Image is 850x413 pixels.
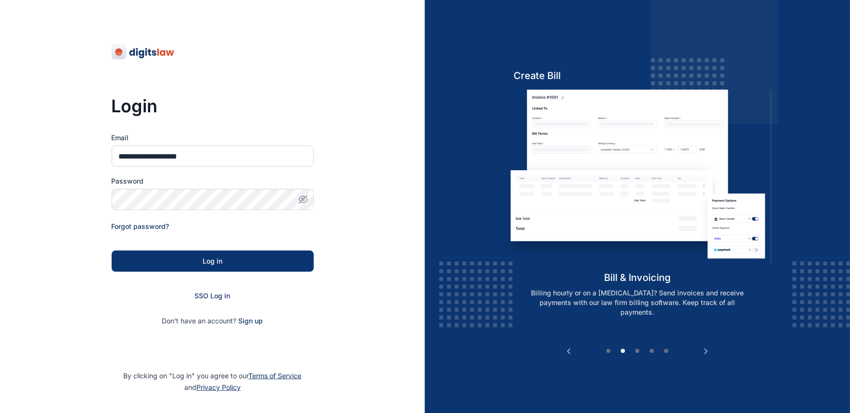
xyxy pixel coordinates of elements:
[701,346,711,356] button: Next
[184,383,241,391] span: and
[662,346,671,356] button: 5
[196,383,241,391] a: Privacy Policy
[112,96,314,116] h3: Login
[504,69,771,82] h5: Create Bill
[112,176,314,186] label: Password
[618,346,628,356] button: 2
[647,346,657,356] button: 4
[633,346,643,356] button: 3
[504,271,771,284] h5: bill & invoicing
[239,317,263,325] a: Sign up
[515,288,761,317] p: Billing hourly or on a [MEDICAL_DATA]? Send invoices and receive payments with our law firm billi...
[504,90,771,270] img: bill-and-invoicin
[112,222,169,230] a: Forgot password?
[112,133,314,143] label: Email
[127,256,298,266] div: Log in
[239,316,263,326] span: Sign up
[195,292,231,300] a: SSO Log in
[112,44,175,60] img: digitslaw-logo
[564,346,574,356] button: Previous
[112,251,314,272] button: Log in
[112,316,314,326] p: Don't have an account?
[12,370,413,393] p: By clicking on "Log in" you agree to our
[604,346,614,356] button: 1
[249,372,302,380] a: Terms of Service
